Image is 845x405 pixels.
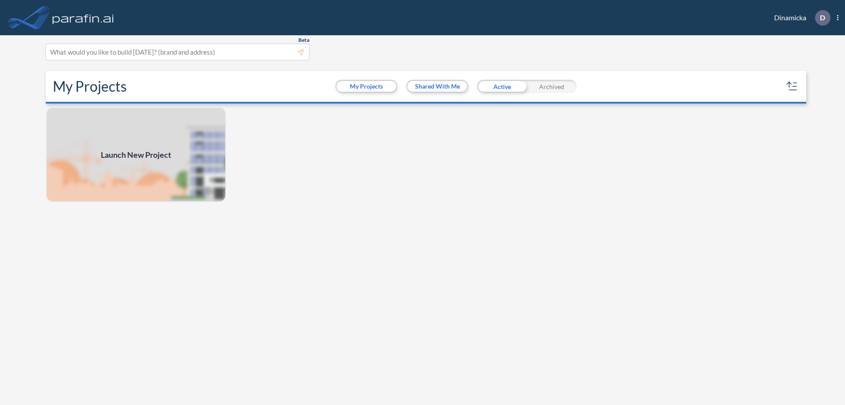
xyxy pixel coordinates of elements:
[337,81,396,92] button: My Projects
[761,10,838,26] div: Dinamicka
[477,80,527,93] div: Active
[53,78,127,95] h2: My Projects
[785,79,799,93] button: sort
[527,80,577,93] div: Archived
[408,81,467,92] button: Shared With Me
[46,107,226,202] img: add
[46,107,226,202] a: Launch New Project
[298,37,309,44] span: Beta
[101,149,171,161] span: Launch New Project
[820,14,825,22] p: D
[51,9,116,26] img: logo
